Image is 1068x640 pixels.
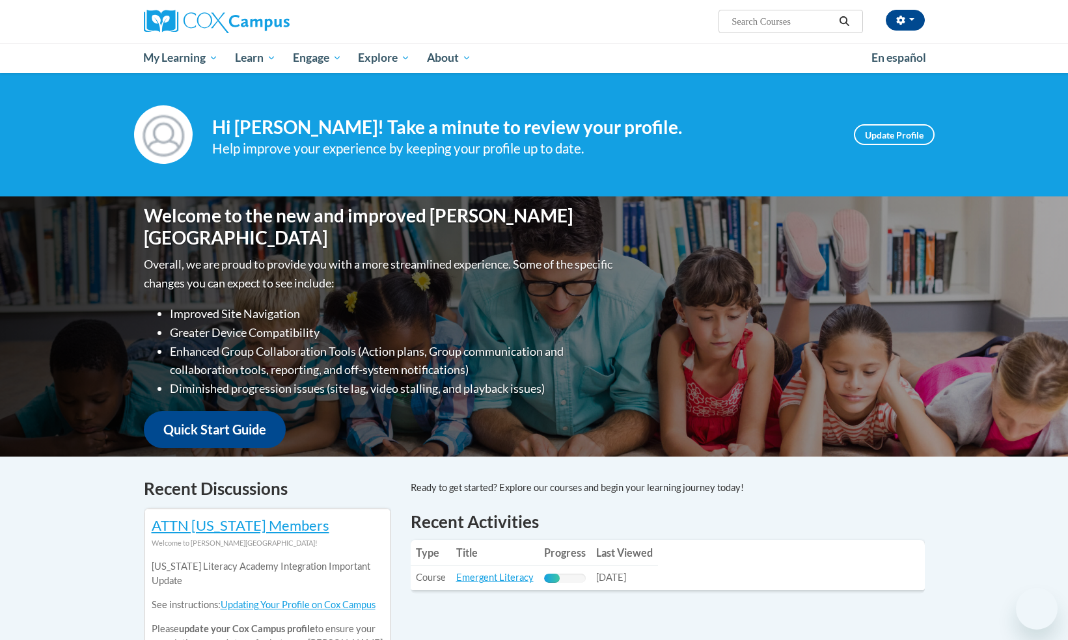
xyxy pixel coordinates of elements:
[170,323,616,342] li: Greater Device Compatibility
[863,44,935,72] a: En español
[596,572,626,583] span: [DATE]
[170,379,616,398] li: Diminished progression issues (site lag, video stalling, and playback issues)
[235,50,276,66] span: Learn
[144,10,391,33] a: Cox Campus
[221,599,376,610] a: Updating Your Profile on Cox Campus
[871,51,926,64] span: En español
[170,304,616,323] li: Improved Site Navigation
[539,540,591,566] th: Progress
[144,476,391,501] h4: Recent Discussions
[124,43,944,73] div: Main menu
[358,50,410,66] span: Explore
[451,540,539,566] th: Title
[1016,588,1058,630] iframe: Button to launch messaging window
[135,43,227,73] a: My Learning
[591,540,658,566] th: Last Viewed
[411,510,925,533] h1: Recent Activities
[284,43,350,73] a: Engage
[427,50,471,66] span: About
[854,124,935,145] a: Update Profile
[152,516,329,534] a: ATTN [US_STATE] Members
[349,43,418,73] a: Explore
[143,50,218,66] span: My Learning
[226,43,284,73] a: Learn
[418,43,480,73] a: About
[170,342,616,380] li: Enhanced Group Collaboration Tools (Action plans, Group communication and collaboration tools, re...
[212,116,834,139] h4: Hi [PERSON_NAME]! Take a minute to review your profile.
[411,540,451,566] th: Type
[134,105,193,164] img: Profile Image
[144,255,616,293] p: Overall, we are proud to provide you with a more streamlined experience. Some of the specific cha...
[152,559,383,588] p: [US_STATE] Literacy Academy Integration Important Update
[293,50,342,66] span: Engage
[144,411,286,448] a: Quick Start Guide
[730,14,834,29] input: Search Courses
[144,205,616,248] h1: Welcome to the new and improved [PERSON_NAME][GEOGRAPHIC_DATA]
[179,623,315,634] b: update your Cox Campus profile
[212,138,834,159] div: Help improve your experience by keeping your profile up to date.
[456,572,534,583] a: Emergent Literacy
[416,572,446,583] span: Course
[144,10,290,33] img: Cox Campus
[834,14,854,29] button: Search
[544,574,560,583] div: Progress, %
[152,536,383,550] div: Welcome to [PERSON_NAME][GEOGRAPHIC_DATA]!
[886,10,925,31] button: Account Settings
[152,598,383,612] p: See instructions:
